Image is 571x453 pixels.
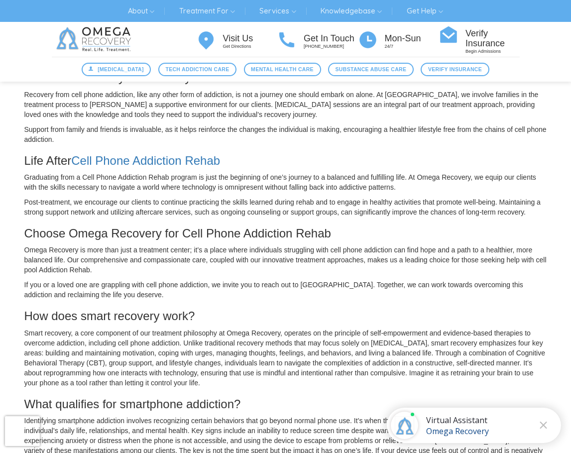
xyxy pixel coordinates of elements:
a: Verify Insurance [421,63,489,76]
a: Tech Addiction Care [158,63,236,76]
a: Knowledgebase [313,3,389,19]
p: If you or a loved one are grappling with cell phone addiction, we invite you to reach out to [GEO... [24,280,547,300]
a: Treatment For [172,3,242,19]
a: Visit Us Get Directions [196,29,277,50]
span: [MEDICAL_DATA] [98,65,144,74]
h4: Verify Insurance [465,29,520,49]
h4: Get In Touch [304,34,358,44]
a: About [120,3,162,19]
h3: Life After [24,154,547,167]
p: Post-treatment, we encourage our clients to continue practicing the skills learned during rehab a... [24,197,547,217]
a: Get Help [399,3,451,19]
a: Mental Health Care [244,63,321,76]
p: Graduating from a Cell Phone Addiction Rehab program is just the beginning of one’s journey to a ... [24,172,547,192]
p: Begin Admissions [465,48,520,55]
iframe: reCAPTCHA [5,416,40,446]
h4: Mon-Sun [385,34,439,44]
span: Mental Health Care [251,65,314,74]
h3: Choose Omega Recovery for Cell Phone Addiction Rehab [24,227,547,240]
a: Cell Phone Addiction Rehab [71,154,220,167]
p: Smart recovery, a core component of our treatment philosophy at Omega Recovery, operates on the p... [24,328,547,388]
h3: How does smart recovery work? [24,310,547,323]
a: Substance Abuse Care [328,63,414,76]
p: [PHONE_NUMBER] [304,43,358,50]
p: Support from family and friends is invaluable, as it helps reinforce the changes the individual i... [24,124,547,144]
span: Tech Addiction Care [165,65,229,74]
span: Substance Abuse Care [336,65,407,74]
a: Get In Touch [PHONE_NUMBER] [277,29,358,50]
p: Recovery from cell phone addiction, like any other form of addiction, is not a journey one should... [24,90,547,119]
h3: What qualifies for smartphone addiction? [24,398,547,411]
h4: Visit Us [223,34,277,44]
a: Services [252,3,303,19]
p: Omega Recovery is more than just a treatment center; it’s a place where individuals struggling wi... [24,245,547,275]
img: Omega Recovery [52,22,139,57]
a: Verify Insurance Begin Admissions [439,24,520,55]
p: 24/7 [385,43,439,50]
span: Verify Insurance [428,65,482,74]
p: Get Directions [223,43,277,50]
a: [MEDICAL_DATA] [82,63,151,76]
